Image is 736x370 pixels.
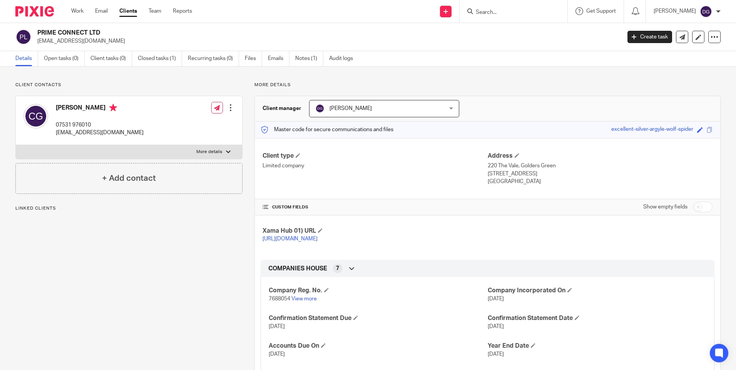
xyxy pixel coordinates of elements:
a: Emails [268,51,289,66]
span: Get Support [586,8,616,14]
a: Audit logs [329,51,359,66]
h4: Confirmation Statement Due [269,314,487,322]
span: [DATE] [269,324,285,329]
img: svg%3E [315,104,325,113]
label: Show empty fields [643,203,687,211]
h4: Client type [263,152,487,160]
img: svg%3E [700,5,712,18]
p: [PERSON_NAME] [654,7,696,15]
h4: CUSTOM FIELDS [263,204,487,210]
span: 7 [336,265,339,272]
h4: Address [488,152,713,160]
p: Client contacts [15,82,243,88]
a: Create task [627,31,672,43]
a: Files [245,51,262,66]
a: Client tasks (0) [90,51,132,66]
p: More details [254,82,721,88]
p: [GEOGRAPHIC_DATA] [488,178,713,185]
p: Linked clients [15,205,243,212]
span: [PERSON_NAME] [330,106,372,111]
a: Recurring tasks (0) [188,51,239,66]
h4: Confirmation Statement Date [488,314,706,322]
img: svg%3E [23,104,48,128]
h4: [PERSON_NAME] [56,104,144,113]
i: Primary [109,104,117,112]
a: [URL][DOMAIN_NAME] [263,236,318,242]
span: [DATE] [488,296,504,302]
p: Master code for secure communications and files [261,126,393,133]
p: [EMAIL_ADDRESS][DOMAIN_NAME] [37,37,616,45]
h4: Year End Date [488,342,706,350]
h2: PRIME CONNECT LTD [37,29,500,37]
a: Work [71,7,84,15]
div: excellent-silver-argyle-wolf-spider [611,125,693,134]
a: Notes (1) [295,51,323,66]
h4: Xama Hub 01) URL [263,227,487,235]
span: 7688054 [269,296,290,302]
img: svg%3E [15,29,32,45]
h3: Client manager [263,105,301,112]
a: Details [15,51,38,66]
span: COMPANIES HOUSE [268,265,327,273]
h4: Accounts Due On [269,342,487,350]
a: Reports [173,7,192,15]
p: 220 The Vale, Golders Green [488,162,713,170]
p: 07531 976010 [56,121,144,129]
p: Limited company [263,162,487,170]
span: [DATE] [488,324,504,329]
h4: + Add contact [102,172,156,184]
p: [STREET_ADDRESS] [488,170,713,178]
h4: Company Incorporated On [488,287,706,295]
p: [EMAIL_ADDRESS][DOMAIN_NAME] [56,129,144,137]
img: Pixie [15,6,54,17]
input: Search [475,9,544,16]
a: Team [149,7,161,15]
a: Open tasks (0) [44,51,85,66]
a: Closed tasks (1) [138,51,182,66]
a: View more [291,296,317,302]
a: Clients [119,7,137,15]
span: [DATE] [269,352,285,357]
p: More details [196,149,222,155]
span: [DATE] [488,352,504,357]
h4: Company Reg. No. [269,287,487,295]
a: Email [95,7,108,15]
